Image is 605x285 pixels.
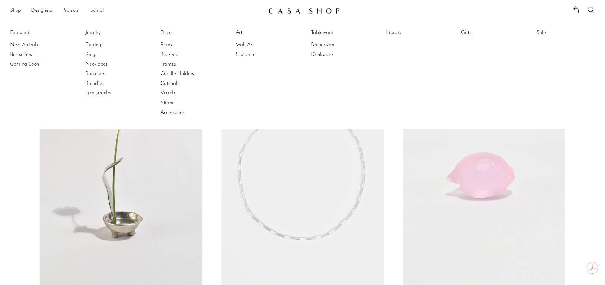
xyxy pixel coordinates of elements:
ul: Sale [536,28,584,40]
a: Dinnerware [311,41,359,48]
ul: Library [386,28,434,40]
a: Bestsellers [10,51,58,58]
ul: Jewelry [85,28,133,98]
a: Catchalls [160,80,208,87]
a: Journal [89,7,104,15]
a: Library [386,29,434,36]
ul: Art [236,28,283,59]
a: Jewelry [85,29,133,36]
a: Art [236,29,283,36]
a: Rings [85,51,133,58]
a: Shop [10,7,21,15]
a: Brooches [85,80,133,87]
a: Sculpture [236,51,283,58]
ul: Gifts [461,28,509,40]
a: Earrings [85,41,133,48]
a: Decor [160,29,208,36]
a: Bracelets [85,70,133,77]
a: Accessories [160,109,208,116]
a: Necklaces [85,61,133,68]
a: Frames [160,61,208,68]
a: Boxes [160,41,208,48]
a: Coming Soon [10,61,58,68]
a: Fine Jewelry [85,90,133,97]
a: Vessels [160,90,208,97]
a: Candle Holders [160,70,208,77]
a: Tableware [311,29,359,36]
ul: Decor [160,28,208,118]
a: Drinkware [311,51,359,58]
a: Bookends [160,51,208,58]
a: Wall Art [236,41,283,48]
nav: Desktop navigation [10,5,263,16]
a: Designers [31,7,52,15]
a: Sale [536,29,584,36]
ul: Tableware [311,28,359,59]
ul: Featured [10,40,58,69]
a: New Arrivals [10,41,58,48]
a: Projects [62,7,79,15]
a: Gifts [461,29,509,36]
ul: NEW HEADER MENU [10,5,263,16]
a: Mirrors [160,100,208,107]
